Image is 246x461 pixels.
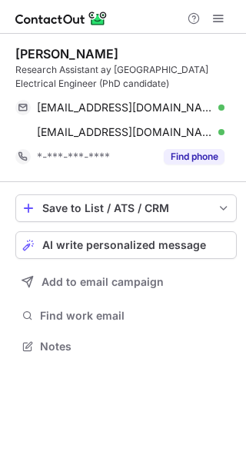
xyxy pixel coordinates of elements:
[15,194,237,222] button: save-profile-one-click
[15,305,237,327] button: Find work email
[15,268,237,296] button: Add to email campaign
[15,336,237,357] button: Notes
[15,46,118,61] div: [PERSON_NAME]
[37,125,213,139] span: [EMAIL_ADDRESS][DOMAIN_NAME]
[15,231,237,259] button: AI write personalized message
[15,63,237,91] div: Research Assistant ay [GEOGRAPHIC_DATA] Electrical Engineer (PhD candidate)
[37,101,213,114] span: [EMAIL_ADDRESS][DOMAIN_NAME]
[164,149,224,164] button: Reveal Button
[40,309,231,323] span: Find work email
[15,9,108,28] img: ContactOut v5.3.10
[42,202,210,214] div: Save to List / ATS / CRM
[42,239,206,251] span: AI write personalized message
[40,340,231,353] span: Notes
[42,276,164,288] span: Add to email campaign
